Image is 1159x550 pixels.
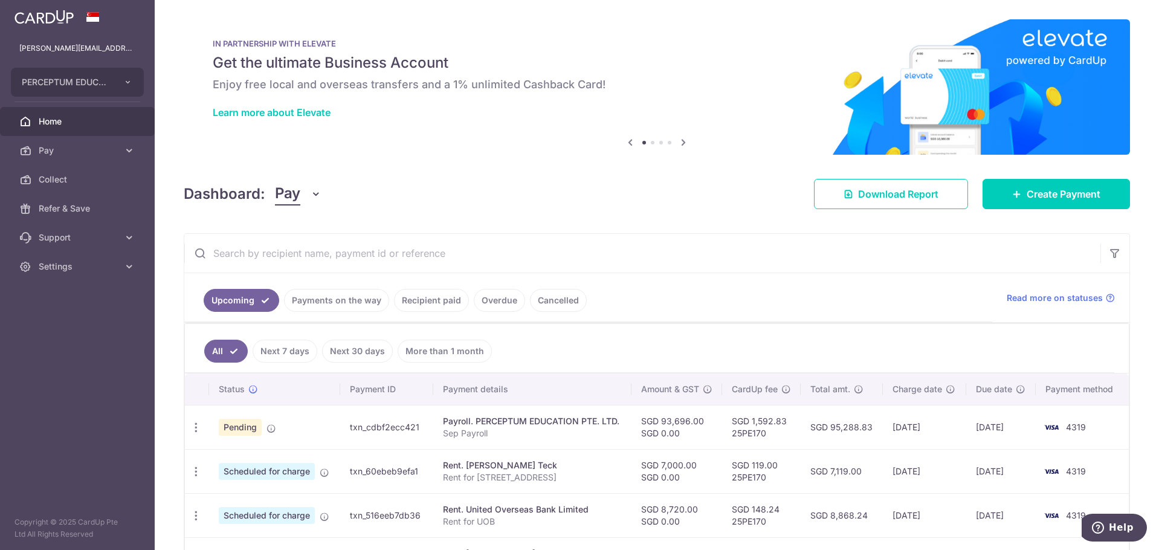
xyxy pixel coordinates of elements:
td: SGD 119.00 25PE170 [722,449,801,493]
input: Search by recipient name, payment id or reference [184,234,1100,273]
h4: Dashboard: [184,183,265,205]
span: Support [39,231,118,244]
span: Scheduled for charge [219,507,315,524]
span: Due date [976,383,1012,395]
td: [DATE] [883,405,966,449]
td: SGD 95,288.83 [801,405,883,449]
p: [PERSON_NAME][EMAIL_ADDRESS][DOMAIN_NAME] [19,42,135,54]
th: Payment ID [340,374,433,405]
p: Rent for UOB [443,516,622,528]
span: 4319 [1066,510,1086,520]
span: PERCEPTUM EDUCATION PTE. LTD. [22,76,111,88]
a: Upcoming [204,289,279,312]
img: Bank Card [1039,464,1064,479]
span: Pay [39,144,118,157]
div: Payroll. PERCEPTUM EDUCATION PTE. LTD. [443,415,622,427]
span: Collect [39,173,118,186]
span: 4319 [1066,422,1086,432]
span: Home [39,115,118,128]
img: Bank Card [1039,420,1064,435]
th: Payment details [433,374,631,405]
td: SGD 93,696.00 SGD 0.00 [631,405,722,449]
a: Learn more about Elevate [213,106,331,118]
span: Charge date [893,383,942,395]
td: SGD 8,720.00 SGD 0.00 [631,493,722,537]
a: Payments on the way [284,289,389,312]
td: [DATE] [966,449,1036,493]
p: Rent for [STREET_ADDRESS] [443,471,622,484]
a: Cancelled [530,289,587,312]
a: All [204,340,248,363]
td: SGD 1,592.83 25PE170 [722,405,801,449]
a: More than 1 month [398,340,492,363]
td: SGD 7,119.00 [801,449,883,493]
a: Next 7 days [253,340,317,363]
a: Read more on statuses [1007,292,1115,304]
td: SGD 148.24 25PE170 [722,493,801,537]
span: CardUp fee [732,383,778,395]
td: [DATE] [883,493,966,537]
td: txn_cdbf2ecc421 [340,405,433,449]
td: txn_60ebeb9efa1 [340,449,433,493]
span: Pending [219,419,262,436]
img: CardUp [15,10,74,24]
span: Status [219,383,245,395]
div: Rent. United Overseas Bank Limited [443,503,622,516]
td: [DATE] [966,405,1036,449]
span: Pay [275,183,300,205]
th: Payment method [1036,374,1129,405]
h5: Get the ultimate Business Account [213,53,1101,73]
a: Next 30 days [322,340,393,363]
td: [DATE] [966,493,1036,537]
a: Create Payment [983,179,1130,209]
button: Pay [275,183,321,205]
button: PERCEPTUM EDUCATION PTE. LTD. [11,68,144,97]
td: SGD 7,000.00 SGD 0.00 [631,449,722,493]
td: txn_516eeb7db36 [340,493,433,537]
span: Download Report [858,187,938,201]
h6: Enjoy free local and overseas transfers and a 1% unlimited Cashback Card! [213,77,1101,92]
iframe: Opens a widget where you can find more information [1082,514,1147,544]
p: Sep Payroll [443,427,622,439]
span: Scheduled for charge [219,463,315,480]
span: Read more on statuses [1007,292,1103,304]
p: IN PARTNERSHIP WITH ELEVATE [213,39,1101,48]
img: Bank Card [1039,508,1064,523]
a: Download Report [814,179,968,209]
td: [DATE] [883,449,966,493]
div: Rent. [PERSON_NAME] Teck [443,459,622,471]
span: Refer & Save [39,202,118,215]
span: Amount & GST [641,383,699,395]
span: Total amt. [810,383,850,395]
span: 4319 [1066,466,1086,476]
img: Renovation banner [184,19,1130,155]
a: Overdue [474,289,525,312]
a: Recipient paid [394,289,469,312]
span: Create Payment [1027,187,1100,201]
span: Settings [39,260,118,273]
td: SGD 8,868.24 [801,493,883,537]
